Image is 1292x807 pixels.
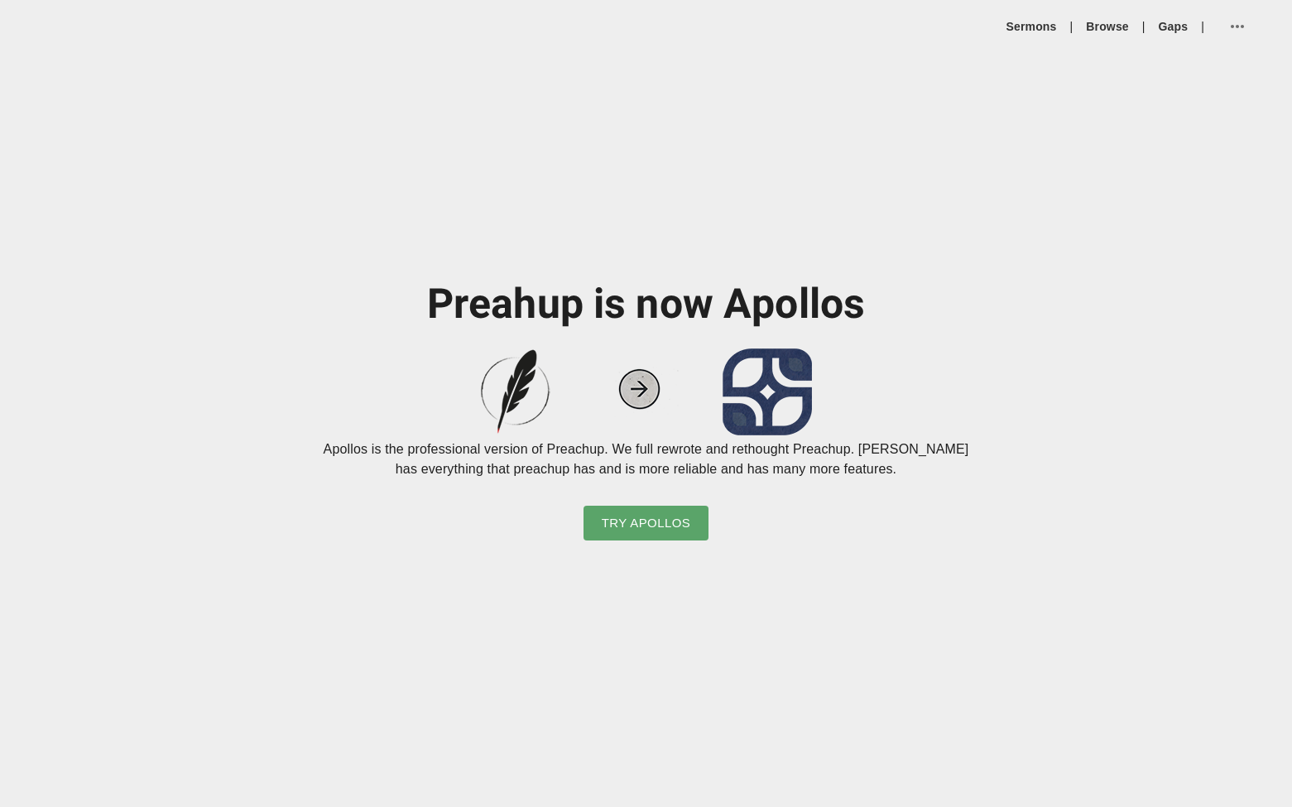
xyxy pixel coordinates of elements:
[1064,18,1080,35] li: |
[1159,18,1189,35] a: Gaps
[1194,18,1211,35] li: |
[584,506,709,540] button: Try Apollos
[1136,18,1152,35] li: |
[1086,18,1128,35] a: Browse
[1006,18,1057,35] a: Sermons
[602,512,691,534] span: Try Apollos
[323,440,969,479] p: Apollos is the professional version of Preachup. We full rewrote and rethought Preachup. [PERSON_...
[481,348,812,435] img: preachup-to-apollos.png
[323,278,969,332] h1: Preahup is now Apollos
